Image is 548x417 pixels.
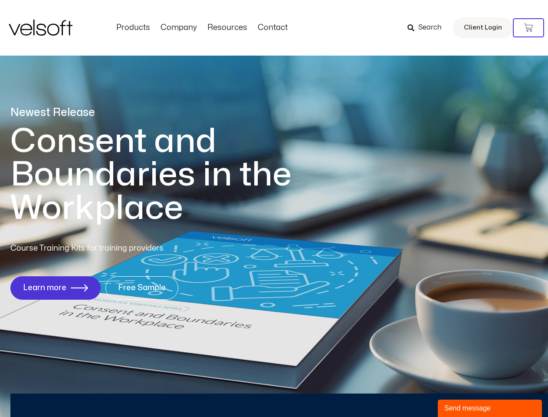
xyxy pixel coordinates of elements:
[418,22,442,33] span: Search
[464,22,502,33] span: Client Login
[10,105,327,120] p: Newest Release
[105,276,178,300] a: Free Sample
[155,23,202,33] a: CompanyMenu Toggle
[10,242,226,255] p: Course Training Kits for training providers
[23,284,66,292] span: Learn more
[9,20,72,36] img: Velsoft Training Materials
[253,23,293,33] a: ContactMenu Toggle
[202,23,253,33] a: ResourcesMenu Toggle
[111,23,293,33] nav: Menu
[438,398,544,417] iframe: chat widget
[10,276,101,300] a: Learn more
[10,125,327,225] h1: Consent and Boundaries in the Workplace
[453,17,513,38] a: Client Login
[407,20,448,35] a: Search
[111,23,155,33] a: ProductsMenu Toggle
[118,284,166,292] span: Free Sample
